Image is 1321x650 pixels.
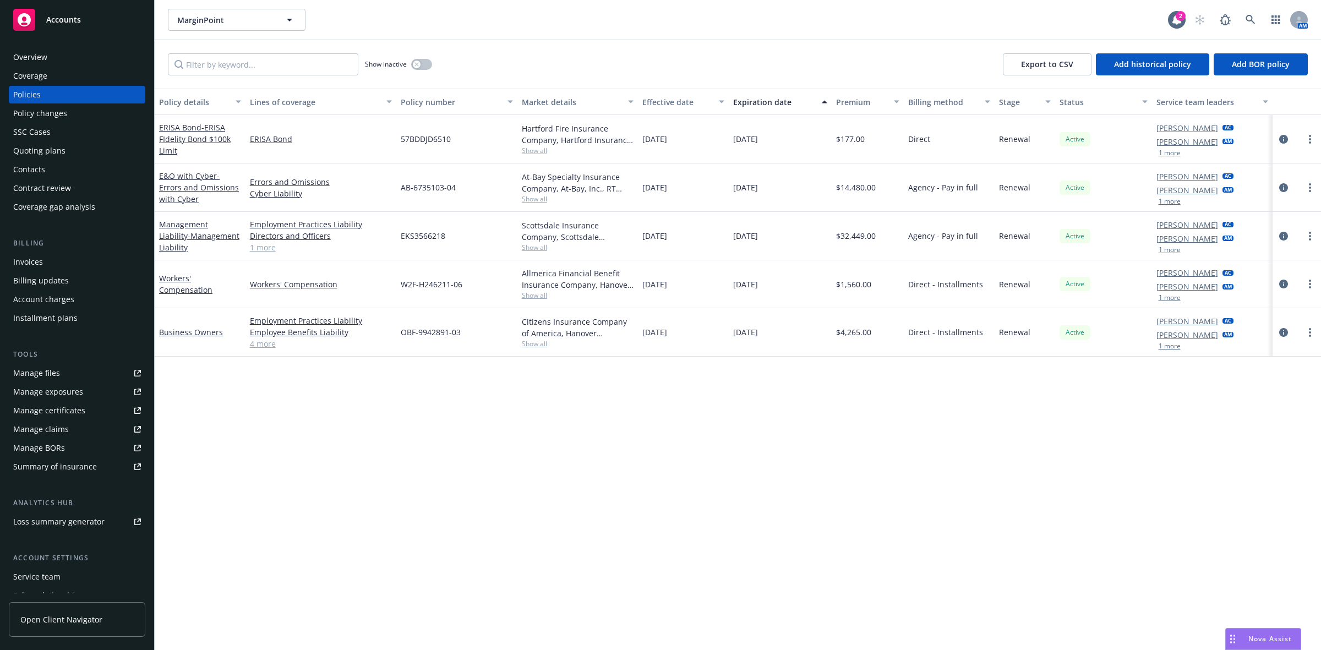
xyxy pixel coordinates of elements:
[401,230,445,242] span: EKS3566218
[9,587,145,604] a: Sales relationships
[13,364,60,382] div: Manage files
[250,315,392,326] a: Employment Practices Liability
[13,568,61,586] div: Service team
[908,230,978,242] span: Agency - Pay in full
[13,291,74,308] div: Account charges
[1232,59,1290,69] span: Add BOR policy
[9,142,145,160] a: Quoting plans
[9,349,145,360] div: Tools
[9,420,145,438] a: Manage claims
[9,309,145,327] a: Installment plans
[1156,281,1218,292] a: [PERSON_NAME]
[13,198,95,216] div: Coverage gap analysis
[13,587,83,604] div: Sales relationships
[9,498,145,509] div: Analytics hub
[733,133,758,145] span: [DATE]
[522,123,634,146] div: Hartford Fire Insurance Company, Hartford Insurance Group
[522,339,634,348] span: Show all
[1064,134,1086,144] span: Active
[9,553,145,564] div: Account settings
[1114,59,1191,69] span: Add historical policy
[1064,231,1086,241] span: Active
[9,364,145,382] a: Manage files
[365,59,407,69] span: Show inactive
[1159,294,1181,301] button: 1 more
[9,198,145,216] a: Coverage gap analysis
[9,458,145,476] a: Summary of insurance
[1265,9,1287,31] a: Switch app
[836,230,876,242] span: $32,449.00
[908,326,983,338] span: Direct - Installments
[999,278,1030,290] span: Renewal
[1156,184,1218,196] a: [PERSON_NAME]
[155,89,245,115] button: Policy details
[9,568,145,586] a: Service team
[1064,327,1086,337] span: Active
[13,513,105,531] div: Loss summary generator
[1226,629,1240,649] div: Drag to move
[522,316,634,339] div: Citizens Insurance Company of America, Hanover Insurance Group
[9,383,145,401] a: Manage exposures
[9,439,145,457] a: Manage BORs
[13,67,47,85] div: Coverage
[1064,183,1086,193] span: Active
[642,182,667,193] span: [DATE]
[250,96,380,108] div: Lines of coverage
[1303,181,1317,194] a: more
[250,230,392,242] a: Directors and Officers
[908,96,978,108] div: Billing method
[13,86,41,103] div: Policies
[401,96,501,108] div: Policy number
[642,230,667,242] span: [DATE]
[733,182,758,193] span: [DATE]
[999,96,1039,108] div: Stage
[13,383,83,401] div: Manage exposures
[9,4,145,35] a: Accounts
[1214,9,1236,31] a: Report a Bug
[1156,171,1218,182] a: [PERSON_NAME]
[1176,11,1186,21] div: 2
[733,278,758,290] span: [DATE]
[836,182,876,193] span: $14,480.00
[1159,247,1181,253] button: 1 more
[9,67,145,85] a: Coverage
[1096,53,1209,75] button: Add historical policy
[1277,277,1290,291] a: circleInformation
[904,89,995,115] button: Billing method
[1240,9,1262,31] a: Search
[159,273,212,295] a: Workers' Compensation
[517,89,638,115] button: Market details
[836,133,865,145] span: $177.00
[13,309,78,327] div: Installment plans
[177,14,272,26] span: MarginPoint
[1156,96,1257,108] div: Service team leaders
[9,86,145,103] a: Policies
[832,89,904,115] button: Premium
[9,253,145,271] a: Invoices
[1152,89,1273,115] button: Service team leaders
[401,326,461,338] span: OBF-9942891-03
[9,123,145,141] a: SSC Cases
[522,291,634,300] span: Show all
[13,48,47,66] div: Overview
[250,133,392,145] a: ERISA Bond
[9,291,145,308] a: Account charges
[908,133,930,145] span: Direct
[159,122,231,156] span: - ERISA FIdelity Bond $100k Limit
[13,161,45,178] div: Contacts
[250,176,392,188] a: Errors and Omissions
[638,89,729,115] button: Effective date
[522,146,634,155] span: Show all
[13,179,71,197] div: Contract review
[522,267,634,291] div: Allmerica Financial Benefit Insurance Company, Hanover Insurance Group
[999,133,1030,145] span: Renewal
[1248,634,1292,643] span: Nova Assist
[1156,122,1218,134] a: [PERSON_NAME]
[908,182,978,193] span: Agency - Pay in full
[250,219,392,230] a: Employment Practices Liability
[999,182,1030,193] span: Renewal
[13,420,69,438] div: Manage claims
[1303,277,1317,291] a: more
[250,338,392,349] a: 4 more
